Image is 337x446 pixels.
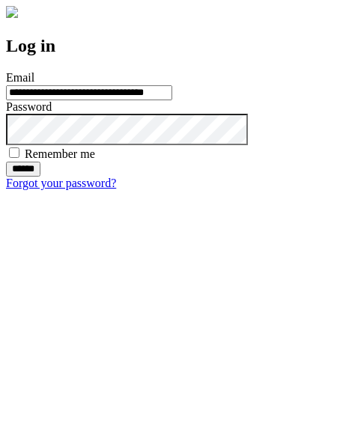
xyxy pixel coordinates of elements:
[6,177,116,189] a: Forgot your password?
[6,36,331,56] h2: Log in
[6,6,18,18] img: logo-4e3dc11c47720685a147b03b5a06dd966a58ff35d612b21f08c02c0306f2b779.png
[6,100,52,113] label: Password
[25,147,95,160] label: Remember me
[6,71,34,84] label: Email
